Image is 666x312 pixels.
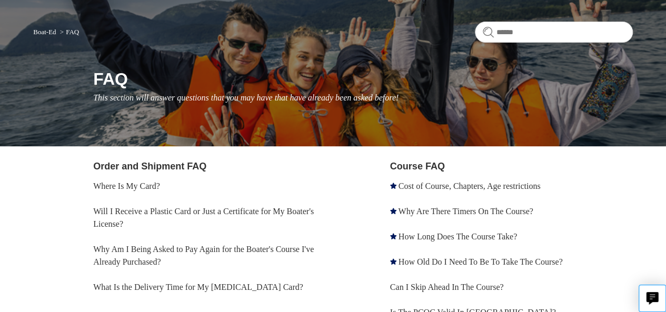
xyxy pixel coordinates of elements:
svg: Promoted article [390,233,396,239]
a: Can I Skip Ahead In The Course? [390,283,504,291]
p: This section will answer questions that you may have that have already been asked before! [93,92,633,104]
a: How Old Do I Need To Be To Take The Course? [399,257,563,266]
li: FAQ [58,28,79,36]
button: Live chat [639,285,666,312]
input: Search [475,22,633,43]
svg: Promoted article [390,258,396,265]
svg: Promoted article [390,208,396,214]
a: Boat-Ed [33,28,56,36]
a: Order and Shipment FAQ [93,161,206,172]
a: Course FAQ [390,161,445,172]
a: How Long Does The Course Take? [399,232,517,241]
h1: FAQ [93,66,633,92]
a: Where Is My Card? [93,182,160,190]
a: Why Are There Timers On The Course? [398,207,533,216]
svg: Promoted article [390,183,396,189]
a: Will I Receive a Plastic Card or Just a Certificate for My Boater's License? [93,207,314,228]
a: What Is the Delivery Time for My [MEDICAL_DATA] Card? [93,283,303,291]
a: Why Am I Being Asked to Pay Again for the Boater's Course I've Already Purchased? [93,245,314,266]
a: Cost of Course, Chapters, Age restrictions [399,182,541,190]
li: Boat-Ed [33,28,58,36]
